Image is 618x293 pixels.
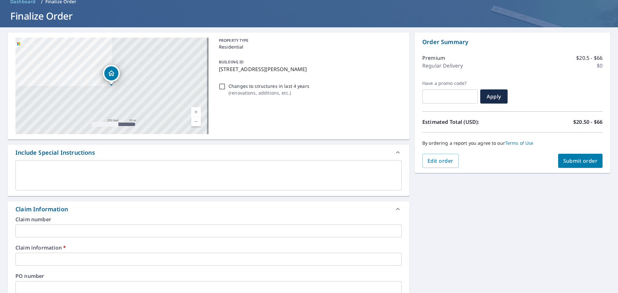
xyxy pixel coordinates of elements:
[8,9,610,23] h1: Finalize Order
[191,117,201,126] a: Current Level 17, Zoom Out
[422,54,445,62] p: Premium
[15,245,402,250] label: Claim information
[229,89,309,96] p: ( renovations, additions, etc. )
[422,80,478,86] label: Have a promo code?
[15,205,68,214] div: Claim Information
[219,65,399,73] p: [STREET_ADDRESS][PERSON_NAME]
[576,54,603,62] p: $20.5 - $66
[505,140,534,146] a: Terms of Use
[8,145,409,160] div: Include Special Instructions
[15,148,95,157] div: Include Special Instructions
[8,201,409,217] div: Claim Information
[15,217,402,222] label: Claim number
[597,62,603,69] p: $0
[422,154,459,168] button: Edit order
[422,118,512,126] p: Estimated Total (USD):
[191,107,201,117] a: Current Level 17, Zoom In
[480,89,508,104] button: Apply
[427,157,454,164] span: Edit order
[103,65,120,85] div: Dropped pin, building 1, Residential property, 3296 Moffett Rd Morning View, KY 41063
[422,62,463,69] p: Regular Delivery
[573,118,603,126] p: $20.50 - $66
[219,59,244,65] p: BUILDING ID
[563,157,598,164] span: Submit order
[219,38,399,43] p: PROPERTY TYPE
[229,83,309,89] p: Changes to structures in last 4 years
[15,273,402,279] label: PO number
[422,140,603,146] p: By ordering a report you agree to our
[558,154,603,168] button: Submit order
[219,43,399,50] p: Residential
[422,38,603,46] p: Order Summary
[485,93,502,100] span: Apply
